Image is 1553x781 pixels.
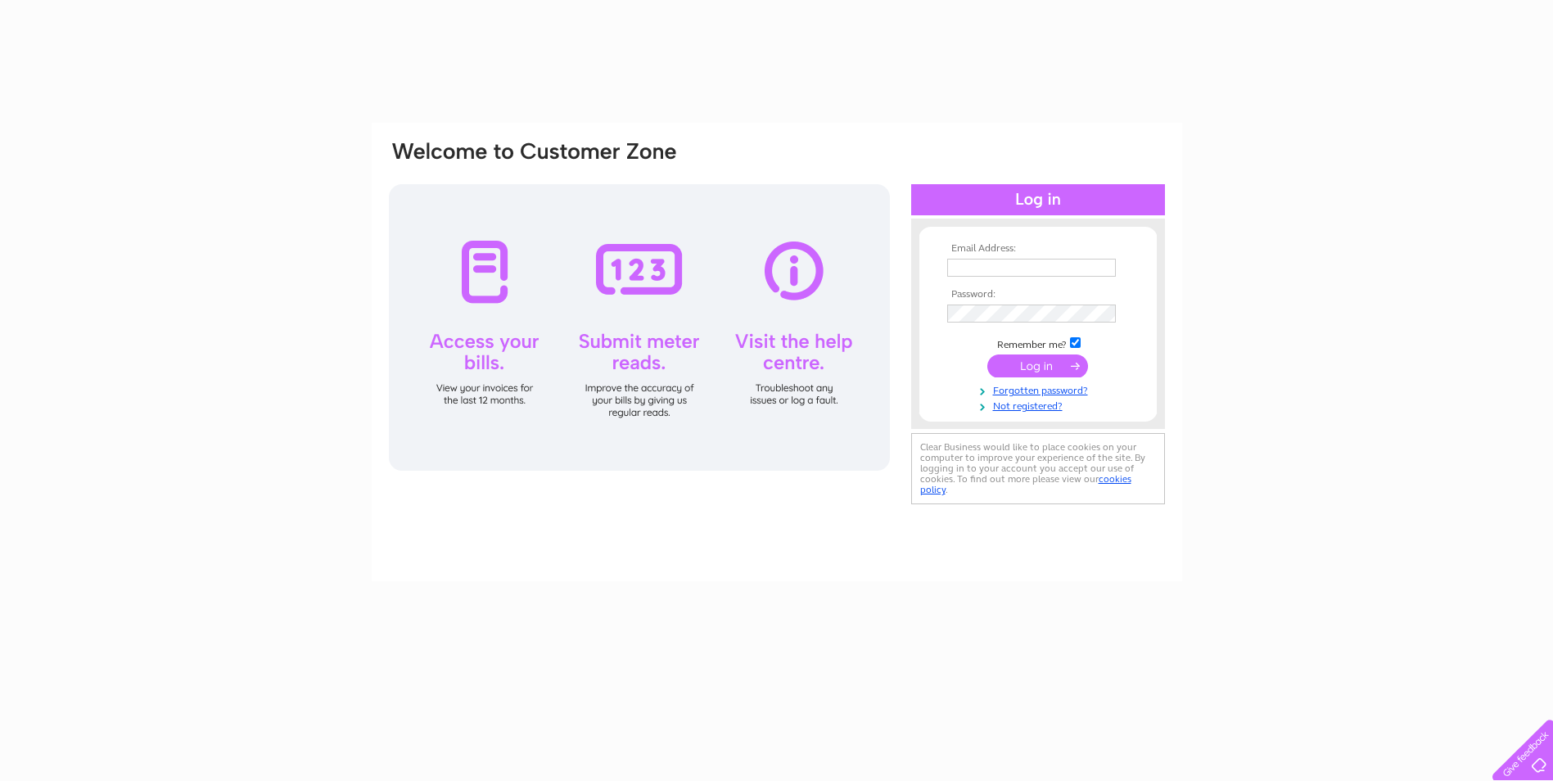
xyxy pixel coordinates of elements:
[943,243,1133,255] th: Email Address:
[920,473,1131,495] a: cookies policy
[911,433,1165,504] div: Clear Business would like to place cookies on your computer to improve your experience of the sit...
[943,289,1133,300] th: Password:
[987,354,1088,377] input: Submit
[947,397,1133,413] a: Not registered?
[943,335,1133,351] td: Remember me?
[947,381,1133,397] a: Forgotten password?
